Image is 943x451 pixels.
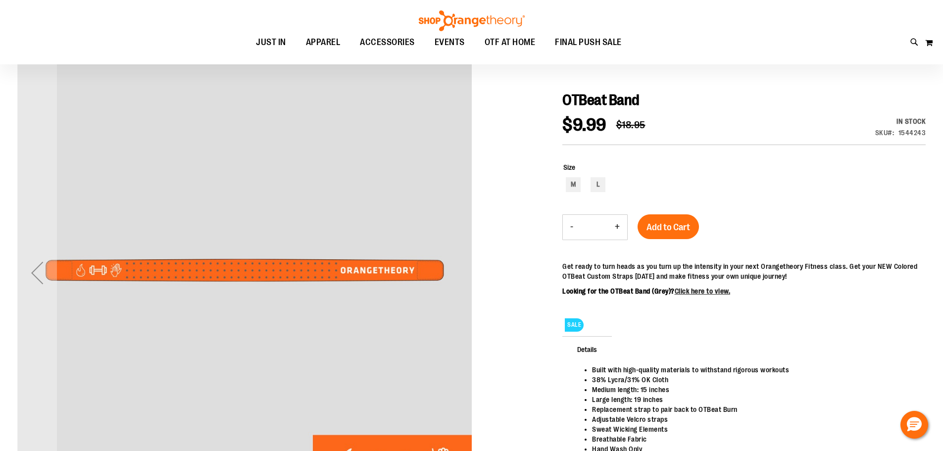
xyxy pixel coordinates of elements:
[475,31,546,54] a: OTF AT HOME
[246,31,296,54] a: JUST IN
[900,411,928,439] button: Hello, have a question? Let’s chat.
[562,287,730,295] b: Looking for the OTBeat Band (Grey)?
[646,222,690,233] span: Add to Cart
[562,261,926,281] p: Get ready to turn heads as you turn up the intensity in your next Orangetheory Fitness class. Get...
[898,128,926,138] div: 1544243
[435,31,465,53] span: EVENTS
[563,215,581,240] button: Decrease product quantity
[592,375,916,385] li: 38% Lycra/31% OK Cloth
[562,336,612,362] span: Details
[306,31,341,53] span: APPAREL
[592,434,916,444] li: Breathable Fabric
[675,287,731,295] a: Click here to view.
[425,31,475,54] a: EVENTS
[592,424,916,434] li: Sweat Wicking Elements
[350,31,425,53] a: ACCESSORIES
[592,395,916,404] li: Large length: 19 inches
[360,31,415,53] span: ACCESSORIES
[555,31,622,53] span: FINAL PUSH SALE
[875,129,894,137] strong: SKU
[296,31,350,54] a: APPAREL
[562,115,606,135] span: $9.99
[638,214,699,239] button: Add to Cart
[485,31,536,53] span: OTF AT HOME
[607,215,627,240] button: Increase product quantity
[592,404,916,414] li: Replacement strap to pair back to OTBeat Burn
[566,177,581,192] div: M
[592,385,916,395] li: Medium length: 15 inches
[875,116,926,126] div: In stock
[875,116,926,126] div: Availability
[591,177,605,192] div: L
[581,215,607,239] input: Product quantity
[417,10,526,31] img: Shop Orangetheory
[565,318,584,332] span: SALE
[256,31,286,53] span: JUST IN
[616,119,645,131] span: $18.95
[563,163,575,171] span: Size
[592,365,916,375] li: Built with high-quality materials to withstand rigorous workouts
[592,414,916,424] li: Adjustable Velcro straps
[562,92,640,108] span: OTBeat Band
[545,31,632,54] a: FINAL PUSH SALE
